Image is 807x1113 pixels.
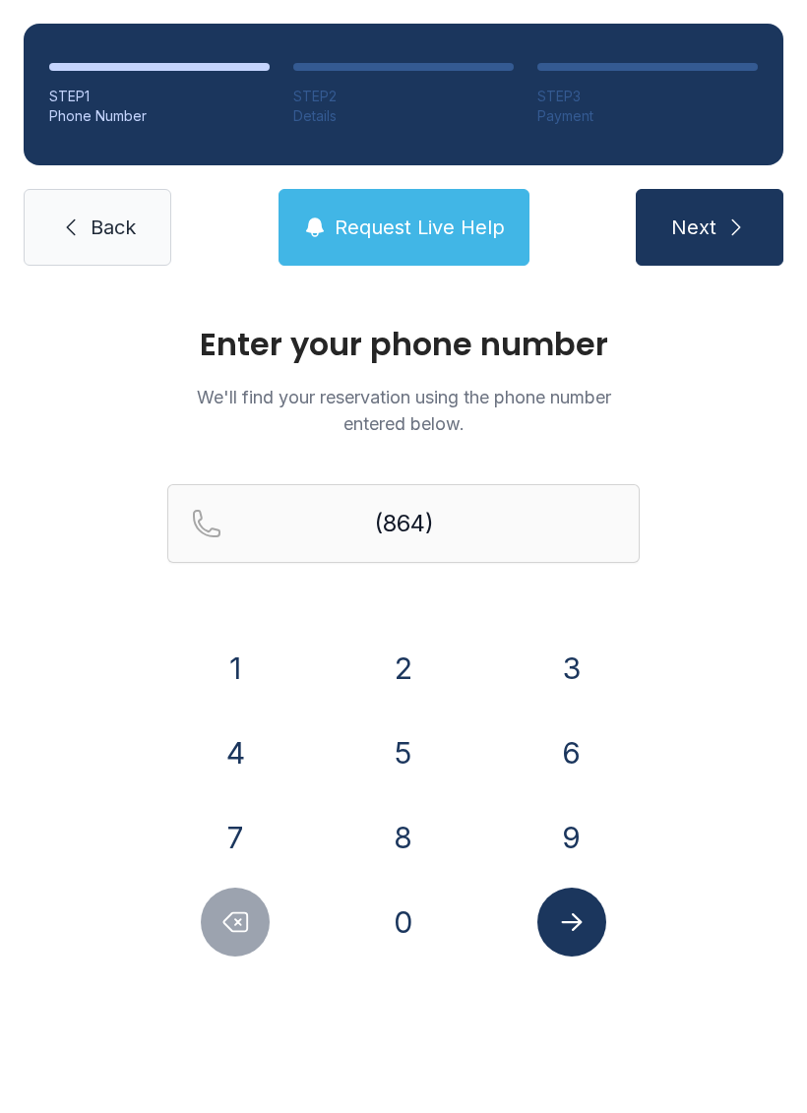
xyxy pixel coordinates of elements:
button: 3 [537,634,606,703]
button: 8 [369,803,438,872]
div: STEP 2 [293,87,514,106]
button: 0 [369,888,438,957]
button: 5 [369,718,438,787]
div: STEP 1 [49,87,270,106]
button: 1 [201,634,270,703]
button: 4 [201,718,270,787]
input: Reservation phone number [167,484,640,563]
div: Payment [537,106,758,126]
span: Back [91,214,136,241]
span: Next [671,214,716,241]
div: STEP 3 [537,87,758,106]
h1: Enter your phone number [167,329,640,360]
button: Submit lookup form [537,888,606,957]
div: Phone Number [49,106,270,126]
p: We'll find your reservation using the phone number entered below. [167,384,640,437]
button: Delete number [201,888,270,957]
button: 9 [537,803,606,872]
div: Details [293,106,514,126]
button: 2 [369,634,438,703]
span: Request Live Help [335,214,505,241]
button: 7 [201,803,270,872]
button: 6 [537,718,606,787]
